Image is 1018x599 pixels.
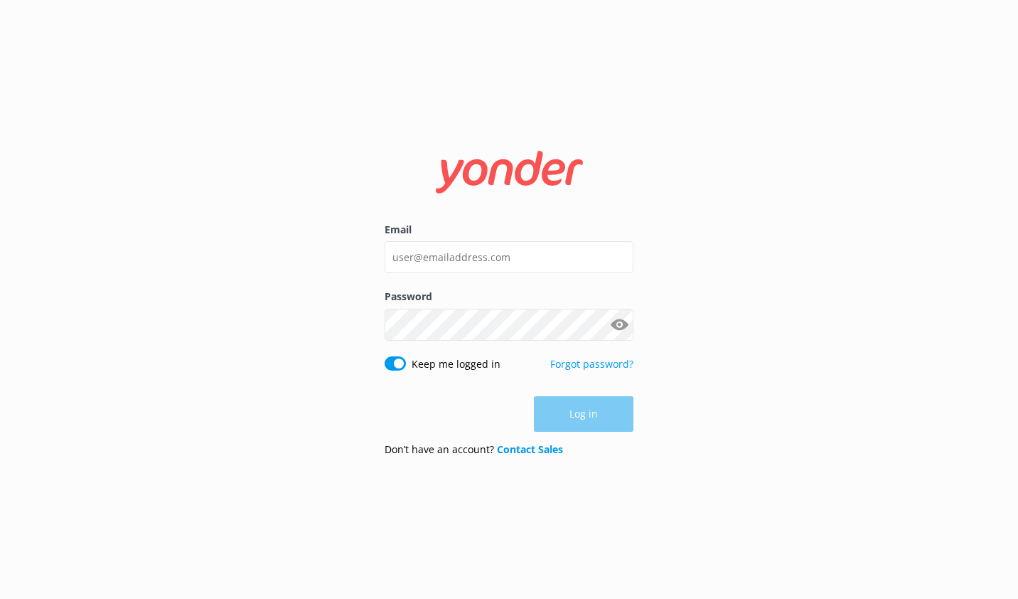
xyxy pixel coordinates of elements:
[412,356,500,372] label: Keep me logged in
[385,442,563,457] p: Don’t have an account?
[605,310,633,339] button: Show password
[385,222,633,238] label: Email
[550,357,633,371] a: Forgot password?
[385,241,633,273] input: user@emailaddress.com
[497,442,563,456] a: Contact Sales
[385,289,633,304] label: Password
